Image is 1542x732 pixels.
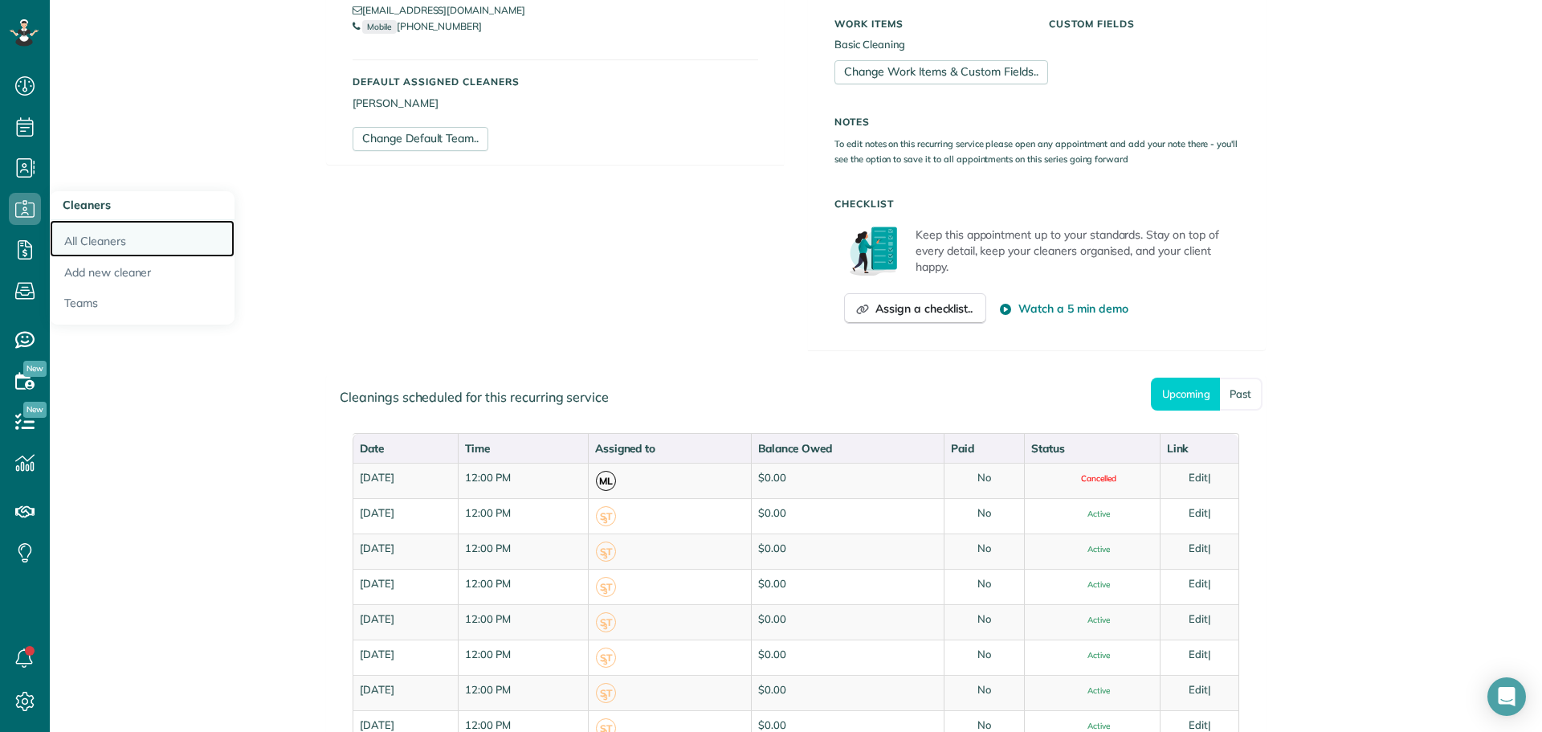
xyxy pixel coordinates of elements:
td: 12:00 PM [458,534,588,569]
small: 3 [597,655,615,670]
td: | [1160,569,1238,604]
span: ST [596,577,616,597]
span: New [23,402,47,418]
h5: Checklist [834,198,1239,209]
a: Add new cleaner [50,257,235,288]
div: Assigned to [595,440,744,456]
span: Active [1075,652,1110,660]
td: | [1160,534,1238,569]
span: Active [1075,581,1110,589]
div: Cleanings scheduled for this recurring service [327,375,1265,419]
td: [DATE] [353,498,458,534]
td: | [1160,498,1238,534]
a: Change Work Items & Custom Fields.. [834,60,1048,84]
div: Time [465,440,581,456]
span: Active [1075,687,1110,695]
td: [DATE] [353,675,458,710]
small: 3 [597,584,615,599]
span: Cleaners [63,198,111,212]
span: ST [596,683,616,703]
h5: Work Items [834,18,1025,29]
td: No [944,534,1025,569]
div: Open Intercom Messenger [1487,677,1526,716]
h5: Default Assigned Cleaners [353,76,758,87]
td: | [1160,640,1238,675]
span: ST [596,648,616,668]
span: Cancelled [1068,475,1116,483]
span: Active [1075,616,1110,624]
li: Basic Cleaning [834,37,1025,52]
td: $0.00 [751,534,944,569]
a: Edit [1189,577,1208,590]
td: 12:00 PM [458,675,588,710]
small: Mobile [362,20,397,34]
small: 3 [597,620,615,635]
a: Edit [1189,683,1208,696]
td: $0.00 [751,463,944,498]
span: ST [596,506,616,526]
h5: Custom Fields [1049,18,1239,29]
a: Edit [1189,612,1208,625]
li: [PERSON_NAME] [353,96,758,111]
td: 12:00 PM [458,640,588,675]
small: 3 [597,690,615,705]
a: Past [1220,378,1263,411]
td: No [944,569,1025,604]
a: Edit [1189,648,1208,660]
a: Mobile[PHONE_NUMBER] [353,20,482,32]
td: $0.00 [751,604,944,640]
a: All Cleaners [50,220,235,257]
div: Date [360,440,451,456]
td: $0.00 [751,569,944,604]
a: Upcoming [1151,378,1220,411]
td: [DATE] [353,569,458,604]
a: Change Default Team.. [353,127,488,151]
span: ML [596,471,616,491]
span: Active [1075,546,1110,554]
td: No [944,675,1025,710]
a: Edit [1189,471,1208,484]
td: | [1160,675,1238,710]
li: [EMAIL_ADDRESS][DOMAIN_NAME] [353,2,758,18]
td: No [944,463,1025,498]
td: 12:00 PM [458,569,588,604]
td: [DATE] [353,534,458,569]
td: $0.00 [751,498,944,534]
td: [DATE] [353,640,458,675]
td: $0.00 [751,675,944,710]
td: [DATE] [353,463,458,498]
a: Teams [50,288,235,325]
td: | [1160,463,1238,498]
a: Edit [1189,718,1208,731]
td: [DATE] [353,604,458,640]
a: Edit [1189,506,1208,519]
div: Status [1031,440,1152,456]
td: | [1160,604,1238,640]
td: 12:00 PM [458,498,588,534]
a: Edit [1189,542,1208,554]
div: Link [1167,440,1232,456]
div: Balance Owed [758,440,937,456]
td: 12:00 PM [458,604,588,640]
h5: Notes [834,117,1239,127]
small: To edit notes on this recurring service please open any appointment and add your note there - you... [834,138,1238,165]
span: Active [1075,722,1110,730]
td: No [944,604,1025,640]
small: 3 [597,549,615,564]
span: ST [596,612,616,632]
span: Active [1075,510,1110,518]
td: No [944,640,1025,675]
td: 12:00 PM [458,463,588,498]
div: Paid [951,440,1018,456]
small: 3 [597,513,615,529]
td: $0.00 [751,640,944,675]
td: No [944,498,1025,534]
span: ST [596,542,616,562]
span: New [23,361,47,377]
